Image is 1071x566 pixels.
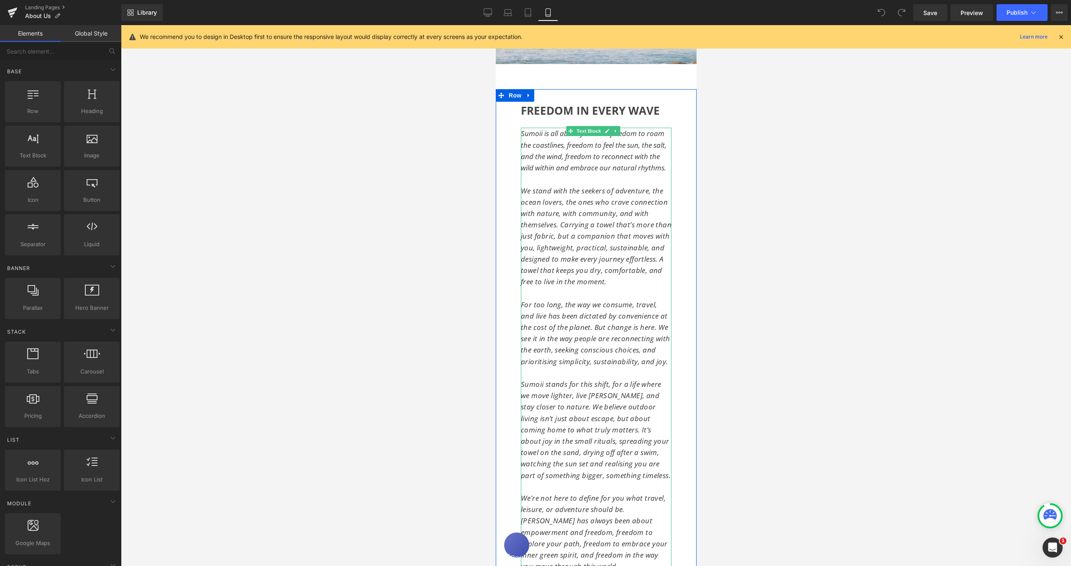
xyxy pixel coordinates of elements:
a: Preview [951,4,993,21]
span: Tabs [8,367,58,376]
span: Rewards [6,21,31,28]
a: Expand / Collapse [28,64,38,77]
span: Carousel [67,367,117,376]
span: For too long, the way we consume, travel, and live has been dictated by convenience at the cost o... [25,275,174,341]
span: Button [67,196,117,204]
span: List [6,436,20,444]
span: 1 [1060,538,1066,544]
span: Publish [1007,9,1027,16]
span: We stand with the seekers of adventure, the ocean lovers, the ones who crave connection with natu... [25,161,176,262]
span: FREEDOM IN EVERY WAVE [25,78,164,93]
span: About Us [25,13,51,19]
span: Preview [961,8,983,17]
span: Stack [6,328,27,336]
a: Mobile [538,4,558,21]
span: Text Block [8,151,58,160]
a: Desktop [478,4,498,21]
a: Laptop [498,4,518,21]
a: Global Style [61,25,121,42]
span: Parallax [8,304,58,312]
a: Expand / Collapse [115,101,124,111]
button: Rewards [8,507,33,533]
span: We’re not here to define for you what travel, leisure, or adventure should be. [PERSON_NAME] has ... [25,468,172,546]
span: Row [11,64,28,77]
span: Pricing [8,412,58,420]
span: Module [6,499,32,507]
span: Accordion [67,412,117,420]
span: Image [67,151,117,160]
span: Banner [6,264,31,272]
span: Text Block [79,101,107,111]
button: More [1051,4,1068,21]
span: Hero Banner [67,304,117,312]
button: Redo [893,4,910,21]
p: We recommend you to design in Desktop first to ensure the responsive layout would display correct... [140,32,523,41]
span: Row [8,107,58,116]
span: Sumoii stands for this shift, for a life where we move lighter, live [PERSON_NAME], and stay clos... [25,354,175,455]
button: Publish [997,4,1048,21]
button: Undo [873,4,890,21]
span: Icon [8,196,58,204]
span: Library [137,9,157,16]
span: Save [923,8,937,17]
iframe: Intercom live chat [1043,538,1063,558]
span: Base [6,67,23,75]
span: Icon List [67,475,117,484]
a: Tablet [518,4,538,21]
span: Google Maps [8,539,58,548]
a: Learn more [1017,32,1051,42]
a: Landing Pages [25,4,121,11]
span: Heading [67,107,117,116]
a: New Library [121,4,163,21]
span: Separator [8,240,58,249]
span: Liquid [67,240,117,249]
span: Icon List Hoz [8,475,58,484]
